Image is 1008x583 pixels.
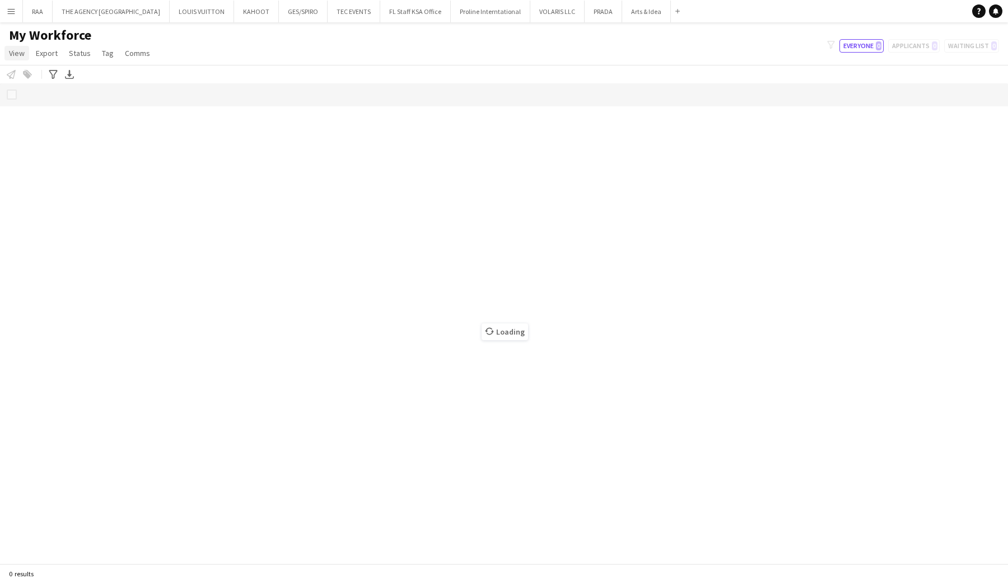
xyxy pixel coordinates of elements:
button: Arts & Idea [622,1,671,22]
span: 0 [876,41,881,50]
button: GES/SPIRO [279,1,328,22]
button: THE AGENCY [GEOGRAPHIC_DATA] [53,1,170,22]
a: Tag [97,46,118,60]
span: Loading [482,323,528,340]
a: Comms [120,46,155,60]
button: PRADA [585,1,622,22]
a: View [4,46,29,60]
span: Comms [125,48,150,58]
app-action-btn: Export XLSX [63,68,76,81]
button: LOUIS VUITTON [170,1,234,22]
span: Tag [102,48,114,58]
button: RAA [23,1,53,22]
app-action-btn: Advanced filters [46,68,60,81]
span: Status [69,48,91,58]
span: My Workforce [9,27,91,44]
button: KAHOOT [234,1,279,22]
span: Export [36,48,58,58]
button: Everyone0 [839,39,884,53]
span: View [9,48,25,58]
button: Proline Interntational [451,1,530,22]
button: TEC EVENTS [328,1,380,22]
button: VOLARIS LLC [530,1,585,22]
button: FL Staff KSA Office [380,1,451,22]
a: Export [31,46,62,60]
a: Status [64,46,95,60]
